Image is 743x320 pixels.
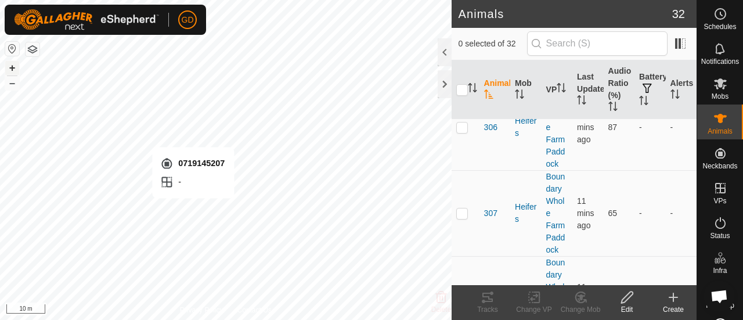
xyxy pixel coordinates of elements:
[546,172,565,254] a: Boundary Whole Farm Paddock
[14,9,159,30] img: Gallagher Logo
[180,305,223,315] a: Privacy Policy
[650,304,697,315] div: Create
[459,7,672,21] h2: Animals
[468,85,477,94] p-sorticon: Activate to sort
[710,232,730,239] span: Status
[706,302,734,309] span: Heatmap
[26,42,39,56] button: Map Layers
[511,304,557,315] div: Change VP
[701,58,739,65] span: Notifications
[708,128,733,135] span: Animals
[5,76,19,90] button: –
[634,60,665,120] th: Battery
[546,86,565,168] a: Boundary Whole Farm Paddock
[577,110,594,144] span: 12 Oct 2025, 3:24 pm
[515,91,524,100] p-sorticon: Activate to sort
[577,196,594,230] span: 12 Oct 2025, 3:24 pm
[464,304,511,315] div: Tracks
[634,84,665,170] td: -
[608,208,618,218] span: 65
[484,91,493,100] p-sorticon: Activate to sort
[237,305,271,315] a: Contact Us
[577,282,594,316] span: 12 Oct 2025, 3:24 pm
[5,61,19,75] button: +
[484,207,497,220] span: 307
[459,38,527,50] span: 0 selected of 32
[666,84,697,170] td: -
[604,304,650,315] div: Edit
[160,175,225,189] div: -
[608,103,618,113] p-sorticon: Activate to sort
[515,115,536,139] div: Heifers
[670,91,680,100] p-sorticon: Activate to sort
[572,60,603,120] th: Last Updated
[639,98,648,107] p-sorticon: Activate to sort
[515,201,536,225] div: Heifers
[557,85,566,94] p-sorticon: Activate to sort
[634,170,665,256] td: -
[160,156,225,170] div: 0719145207
[510,60,541,120] th: Mob
[666,60,697,120] th: Alerts
[702,163,737,170] span: Neckbands
[713,197,726,204] span: VPs
[712,93,728,100] span: Mobs
[672,5,685,23] span: 32
[704,281,735,312] div: Open chat
[704,23,736,30] span: Schedules
[182,14,194,26] span: GD
[542,60,572,120] th: VP
[5,42,19,56] button: Reset Map
[484,121,497,134] span: 306
[577,97,586,106] p-sorticon: Activate to sort
[479,60,510,120] th: Animal
[557,304,604,315] div: Change Mob
[527,31,668,56] input: Search (S)
[713,267,727,274] span: Infra
[604,60,634,120] th: Audio Ratio (%)
[666,170,697,256] td: -
[608,123,618,132] span: 87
